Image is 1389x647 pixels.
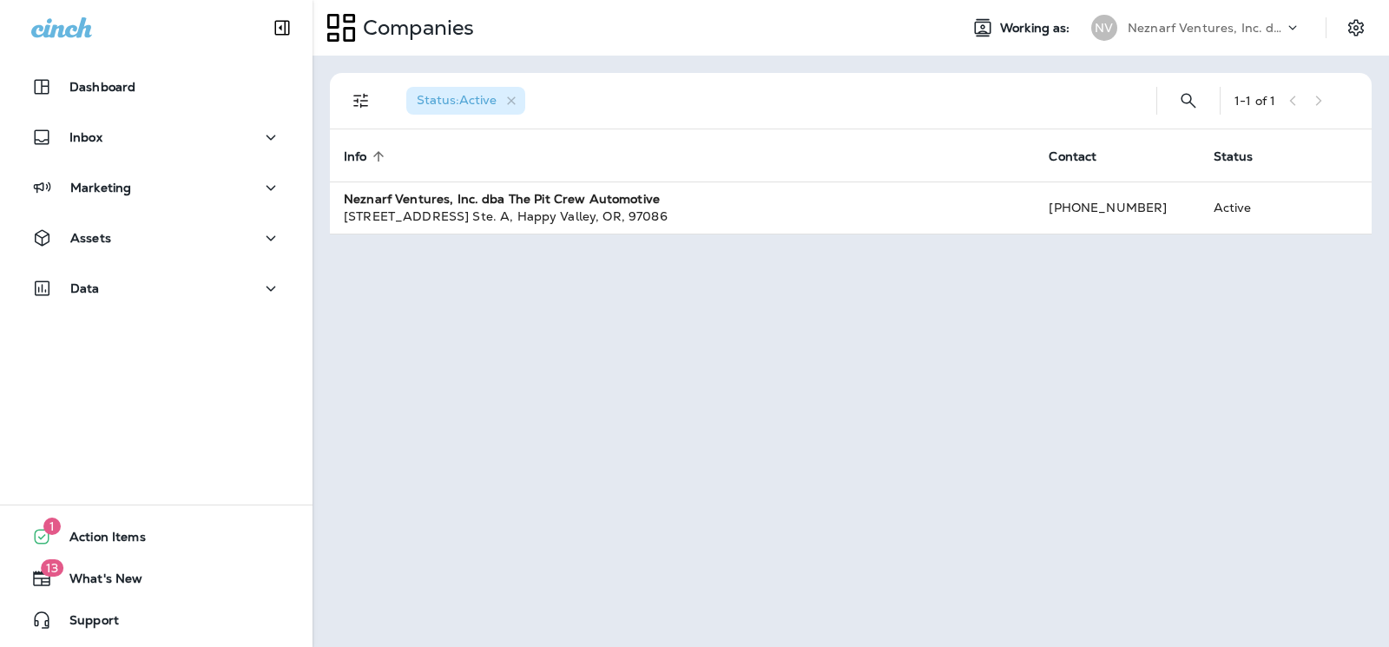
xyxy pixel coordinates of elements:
span: Info [344,149,367,164]
button: Support [17,603,295,637]
p: Marketing [70,181,131,195]
button: Dashboard [17,69,295,104]
span: 1 [43,518,61,535]
p: Dashboard [69,80,135,94]
span: Contact [1049,149,1096,164]
span: Working as: [1000,21,1074,36]
td: Active [1200,182,1301,234]
p: Inbox [69,130,102,144]
span: 13 [41,559,63,577]
button: Collapse Sidebar [258,10,306,45]
p: Neznarf Ventures, Inc. dba The Pit Crew Automotive [1128,21,1284,35]
span: What's New [52,571,142,592]
button: 13What's New [17,561,295,596]
p: Data [70,281,100,295]
span: Status [1214,149,1254,164]
button: Inbox [17,120,295,155]
span: Info [344,149,390,164]
div: [STREET_ADDRESS] Ste. A , Happy Valley , OR , 97086 [344,208,1021,225]
button: Assets [17,221,295,255]
span: Action Items [52,530,146,551]
div: 1 - 1 of 1 [1234,94,1275,108]
div: NV [1091,15,1117,41]
span: Status : Active [417,92,497,108]
span: Status [1214,149,1276,164]
button: Data [17,271,295,306]
button: 1Action Items [17,519,295,554]
td: [PHONE_NUMBER] [1035,182,1199,234]
div: Status:Active [406,87,525,115]
span: Contact [1049,149,1119,164]
span: Support [52,613,119,634]
button: Filters [344,83,379,118]
button: Settings [1340,12,1372,43]
button: Search Companies [1171,83,1206,118]
button: Marketing [17,170,295,205]
p: Companies [356,15,474,41]
p: Assets [70,231,111,245]
strong: Neznarf Ventures, Inc. dba The Pit Crew Automotive [344,191,660,207]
